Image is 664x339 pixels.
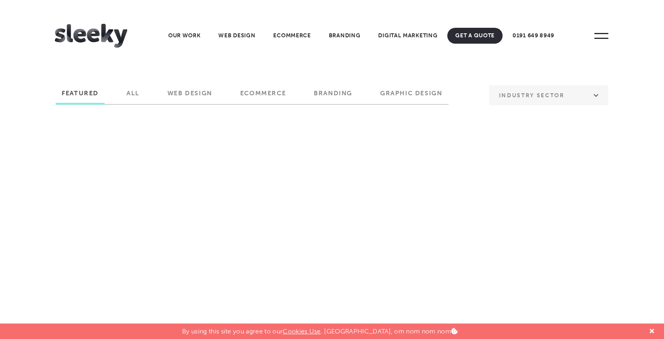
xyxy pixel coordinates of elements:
[308,89,358,103] label: Branding
[505,28,562,44] a: 0191 649 8949
[234,89,292,103] label: Ecommerce
[265,28,318,44] a: Ecommerce
[374,89,448,103] label: Graphic Design
[182,324,458,335] p: By using this site you agree to our . [GEOGRAPHIC_DATA], om nom nom nom
[210,28,263,44] a: Web Design
[447,28,503,44] a: Get A Quote
[56,89,105,103] label: Featured
[283,327,321,335] a: Cookies Use
[370,28,445,44] a: Digital Marketing
[120,89,146,103] label: All
[321,28,369,44] a: Branding
[161,89,218,103] label: Web Design
[55,24,127,48] img: Sleeky Web Design Newcastle
[160,28,209,44] a: Our Work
